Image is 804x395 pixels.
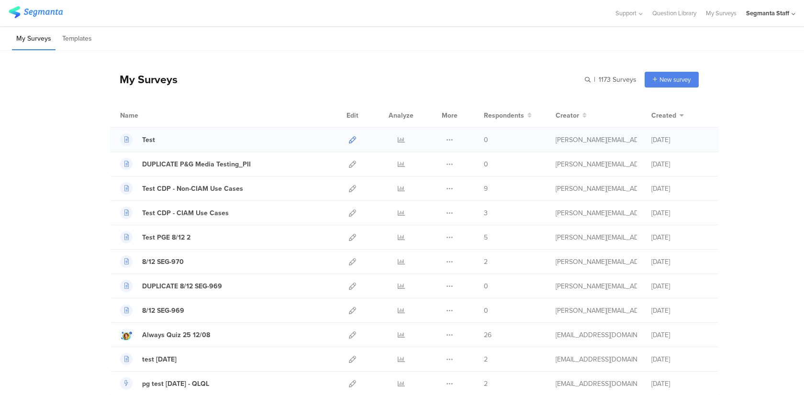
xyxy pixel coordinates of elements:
div: raymund@segmanta.com [556,135,637,145]
div: channelle@segmanta.com [556,354,637,364]
a: Test PGE 8/12 2 [120,231,190,243]
div: Analyze [387,103,415,127]
button: Respondents [484,110,532,121]
div: More [439,103,460,127]
div: DUPLICATE P&G Media Testing_PII [142,159,251,169]
span: 0 [484,306,488,316]
span: 9 [484,184,488,194]
div: [DATE] [651,354,709,364]
a: 8/12 SEG-970 [120,255,184,268]
li: Templates [58,28,96,50]
div: [DATE] [651,159,709,169]
a: DUPLICATE P&G Media Testing_PII [120,158,251,170]
div: DUPLICATE 8/12 SEG-969 [142,281,222,291]
div: [DATE] [651,330,709,340]
a: pg test [DATE] - QLQL [120,377,209,390]
span: 2 [484,379,488,389]
span: Created [651,110,676,121]
div: gillat@segmanta.com [556,330,637,340]
div: 8/12 SEG-969 [142,306,184,316]
div: eliran@segmanta.com [556,379,637,389]
a: 8/12 SEG-969 [120,304,184,317]
div: [DATE] [651,135,709,145]
div: My Surveys [110,71,178,88]
div: [DATE] [651,208,709,218]
div: 8/12 SEG-970 [142,257,184,267]
img: segmanta logo [9,6,63,18]
button: Created [651,110,684,121]
a: Test CDP - CIAM Use Cases [120,207,229,219]
span: | [592,75,597,85]
div: Test [142,135,155,145]
div: Segmanta Staff [746,9,789,18]
span: New survey [659,75,691,84]
div: pg test 12 aug 25 - QLQL [142,379,209,389]
span: 1173 Surveys [599,75,636,85]
span: 3 [484,208,488,218]
a: test [DATE] [120,353,177,365]
a: Always Quiz 25 12/08 [120,329,210,341]
a: DUPLICATE 8/12 SEG-969 [120,280,222,292]
div: [DATE] [651,281,709,291]
a: Test CDP - Non-CIAM Use Cases [120,182,243,195]
span: 2 [484,354,488,364]
div: raymund@segmanta.com [556,306,637,316]
div: Edit [342,103,363,127]
span: 0 [484,135,488,145]
span: 0 [484,159,488,169]
span: Support [615,9,636,18]
span: 0 [484,281,488,291]
button: Creator [556,110,587,121]
div: raymund@segmanta.com [556,159,637,169]
div: Always Quiz 25 12/08 [142,330,210,340]
div: test 08.12.25 [142,354,177,364]
span: Respondents [484,110,524,121]
div: Test CDP - Non-CIAM Use Cases [142,184,243,194]
div: [DATE] [651,232,709,242]
div: raymund@segmanta.com [556,184,637,194]
span: Creator [556,110,579,121]
span: 5 [484,232,488,242]
span: 2 [484,257,488,267]
div: [DATE] [651,306,709,316]
div: Name [120,110,178,121]
div: Test CDP - CIAM Use Cases [142,208,229,218]
div: raymund@segmanta.com [556,257,637,267]
div: raymund@segmanta.com [556,281,637,291]
div: [DATE] [651,257,709,267]
span: 26 [484,330,491,340]
div: [DATE] [651,184,709,194]
div: Test PGE 8/12 2 [142,232,190,242]
a: Test [120,133,155,146]
div: [DATE] [651,379,709,389]
div: raymund@segmanta.com [556,208,637,218]
li: My Surveys [12,28,56,50]
div: raymund@segmanta.com [556,232,637,242]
